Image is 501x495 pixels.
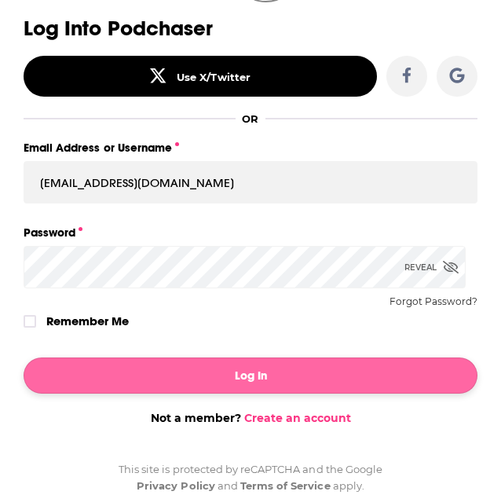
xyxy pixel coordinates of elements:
a: Privacy Policy [137,479,215,492]
div: Not a member? [24,411,477,425]
button: Log In [24,357,477,394]
label: Password [24,222,477,243]
label: Email Address or Username [24,137,477,158]
a: Create an account [244,411,351,425]
h3: Log Into Podchaser [24,17,477,40]
button: Use X/Twitter [24,56,377,97]
div: Use X/Twitter [177,71,251,83]
label: Remember Me [46,310,129,332]
div: This site is protected by reCAPTCHA and the Google and apply. [112,461,389,494]
div: OR [242,112,258,125]
a: Terms of Service [240,479,331,492]
div: Reveal [404,246,459,288]
button: Forgot Password? [389,296,477,307]
input: Email Address or Username [24,161,477,203]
